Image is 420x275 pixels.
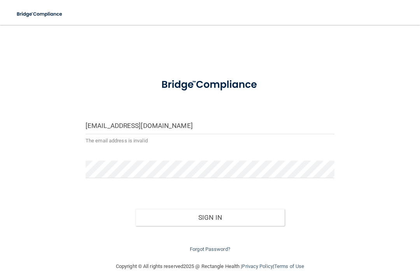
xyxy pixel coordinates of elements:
img: bridge_compliance_login_screen.278c3ca4.svg [12,6,68,22]
input: Email [86,117,334,134]
a: Terms of Use [274,263,304,269]
a: Forgot Password? [190,246,230,252]
button: Sign In [135,209,285,226]
iframe: Drift Widget Chat Controller [285,233,411,264]
a: Privacy Policy [242,263,273,269]
img: bridge_compliance_login_screen.278c3ca4.svg [151,72,269,98]
p: The email address is invalid [86,136,334,145]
